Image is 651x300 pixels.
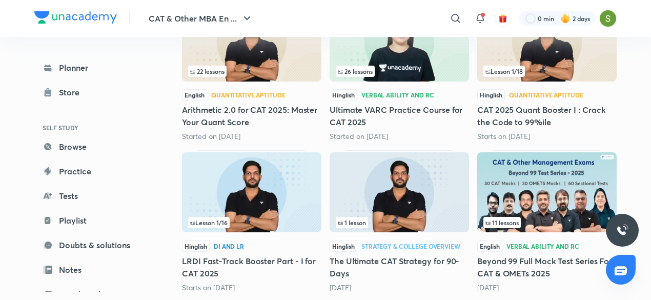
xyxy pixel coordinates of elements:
[34,136,153,157] a: Browse
[34,210,153,231] a: Playlist
[477,131,617,142] div: Starts on Sep 8
[485,68,523,74] span: Lesson 1 / 18
[477,89,505,101] span: Hinglish
[483,217,611,228] div: infocontainer
[34,11,117,24] img: Company Logo
[361,92,434,98] div: Verbal Ability and RC
[182,150,321,292] div: LRDI Fast-Track Booster Part - I for CAT 2025
[330,104,469,128] h5: Ultimate VARC Practice Course for CAT 2025
[483,66,611,77] div: infocontainer
[188,217,315,228] div: infosection
[509,92,583,98] div: Quantitative Aptitude
[34,235,153,255] a: Doubts & solutions
[182,255,321,279] h5: LRDI Fast-Track Booster Part - I for CAT 2025
[477,150,617,292] div: Beyond 99 Full Mock Test Series For CAT & OMETs 2025
[34,119,153,136] h6: SELF STUDY
[190,68,225,74] span: 22 lessons
[182,152,321,232] img: Thumbnail
[330,283,469,293] div: 1 day ago
[495,10,511,27] button: avatar
[34,161,153,182] a: Practice
[477,104,617,128] h5: CAT 2025 Quant Booster I : Crack the Code to 99%ile
[34,259,153,280] a: Notes
[330,89,357,101] span: Hinglish
[190,219,228,226] span: Lesson 1 / 16
[338,68,373,74] span: 26 lessons
[477,283,617,293] div: 1 day ago
[188,217,315,228] div: infocontainer
[34,82,153,103] a: Store
[188,217,315,228] div: left
[336,66,463,77] div: infocontainer
[330,241,357,252] span: Hinglish
[34,186,153,206] a: Tests
[483,66,611,77] div: infosection
[188,66,315,77] div: left
[182,283,321,293] div: Starts on Sep 9
[143,8,259,29] button: CAT & Other MBA En ...
[485,219,519,226] span: 11 lessons
[330,150,469,292] div: The Ultimate CAT Strategy for 90-Days
[211,92,285,98] div: Quantitative Aptitude
[477,241,502,252] span: English
[330,131,469,142] div: Started on Jul 18
[214,243,244,249] div: DI and LR
[361,243,460,249] div: Strategy & College Overview
[483,217,611,228] div: infosection
[182,131,321,142] div: Started on Aug 4
[616,224,628,236] img: ttu
[34,57,153,78] a: Planner
[477,152,617,232] img: Thumbnail
[483,66,611,77] div: left
[338,219,366,226] span: 1 lesson
[336,66,463,77] div: left
[330,152,469,232] img: Thumbnail
[188,66,315,77] div: infocontainer
[599,10,617,27] img: Samridhi Vij
[330,2,469,82] img: Thumbnail
[182,2,321,82] img: Thumbnail
[498,14,507,23] img: avatar
[483,217,611,228] div: left
[59,86,86,98] div: Store
[560,13,571,24] img: streak
[182,241,210,252] span: Hinglish
[336,217,463,228] div: infocontainer
[34,11,117,26] a: Company Logo
[182,89,207,101] span: English
[188,66,315,77] div: infosection
[182,104,321,128] h5: Arithmetic 2.0 for CAT 2025: Master Your Quant Score
[336,66,463,77] div: infosection
[477,255,617,279] h5: Beyond 99 Full Mock Test Series For CAT & OMETs 2025
[506,243,579,249] div: Verbal Ability and RC
[330,255,469,279] h5: The Ultimate CAT Strategy for 90-Days
[336,217,463,228] div: infosection
[477,2,617,82] img: Thumbnail
[336,217,463,228] div: left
